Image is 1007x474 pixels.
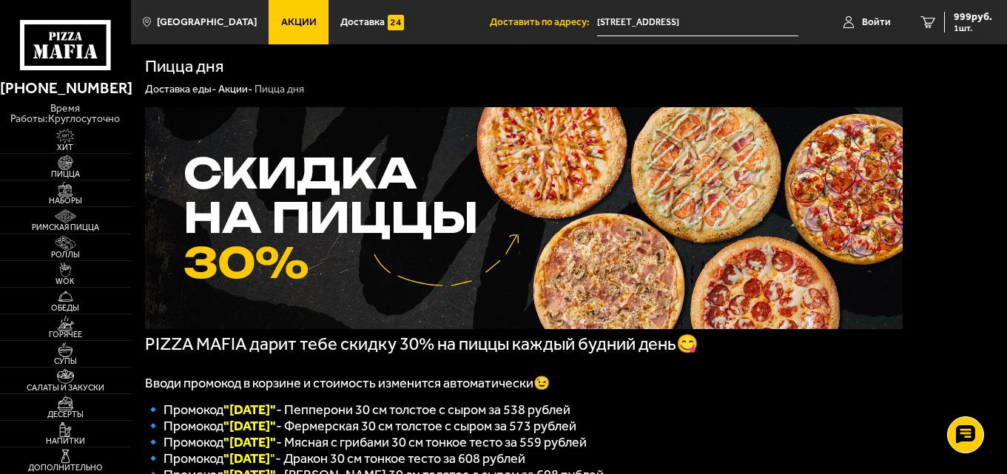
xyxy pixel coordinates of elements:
[954,12,992,22] span: 999 руб.
[388,15,403,30] img: 15daf4d41897b9f0e9f617042186c801.svg
[145,450,525,467] span: 🔹 Промокод - Дракон 30 см тонкое тесто за 608 рублей
[218,83,252,95] a: Акции-
[597,9,798,36] span: Санкт-Петербург, Железноводская улица, 20
[223,418,276,434] font: "[DATE]"
[145,418,576,434] span: 🔹 Промокод - Фермерская 30 см толстое с сыром за 573 рублей
[145,334,698,354] span: PIZZA MAFIA дарит тебе скидку 30% на пиццы каждый будний день😋
[157,17,257,27] span: [GEOGRAPHIC_DATA]
[145,375,550,391] span: Вводи промокод в корзине и стоимость изменится автоматически😉
[145,434,587,450] span: 🔹 Промокод - Мясная с грибами 30 см тонкое тесто за 559 рублей
[954,24,992,33] span: 1 шт.
[223,450,270,467] b: "[DATE]
[490,17,597,27] span: Доставить по адресу:
[340,17,385,27] span: Доставка
[223,434,276,450] font: "[DATE]"
[862,17,891,27] span: Войти
[145,58,223,75] h1: Пицца дня
[597,9,798,36] input: Ваш адрес доставки
[223,450,275,467] font: "
[145,107,903,329] img: 1024x1024
[223,402,276,418] font: "[DATE]"
[145,83,216,95] a: Доставка еды-
[255,83,304,96] div: Пицца дня
[145,402,570,418] span: 🔹 Промокод - Пепперони 30 см толстое с сыром за 538 рублей
[281,17,317,27] span: Акции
